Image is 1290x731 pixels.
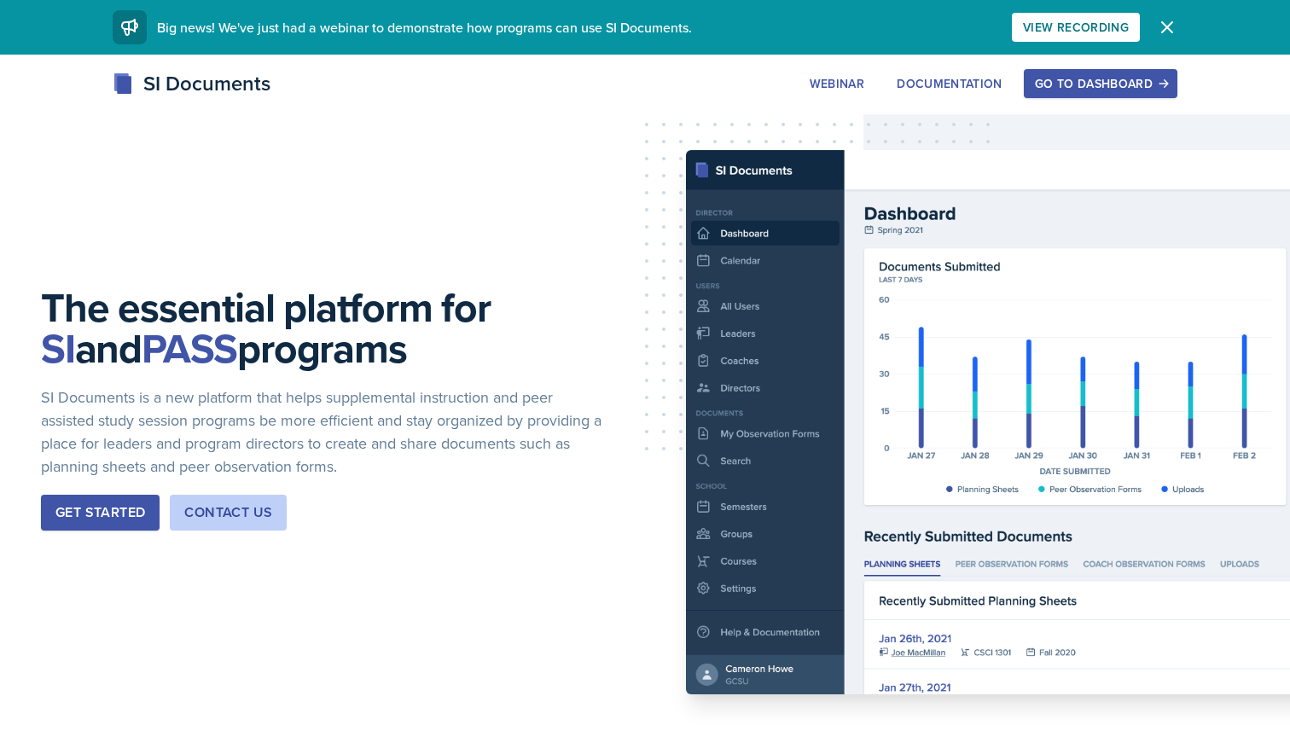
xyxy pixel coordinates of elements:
div: Contact Us [184,502,272,523]
div: Documentation [897,77,1002,90]
div: Go to Dashboard [1035,77,1166,90]
button: View Recording [1012,13,1140,42]
div: SI Documents [113,68,270,99]
button: Get Started [41,495,160,531]
button: Go to Dashboard [1024,69,1177,98]
div: View Recording [1023,20,1129,34]
div: Webinar [810,77,864,90]
button: Contact Us [170,495,287,531]
div: Get Started [55,502,145,523]
button: Documentation [886,69,1014,98]
span: Big news! We've just had a webinar to demonstrate how programs can use SI Documents. [157,18,692,37]
button: Webinar [799,69,875,98]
